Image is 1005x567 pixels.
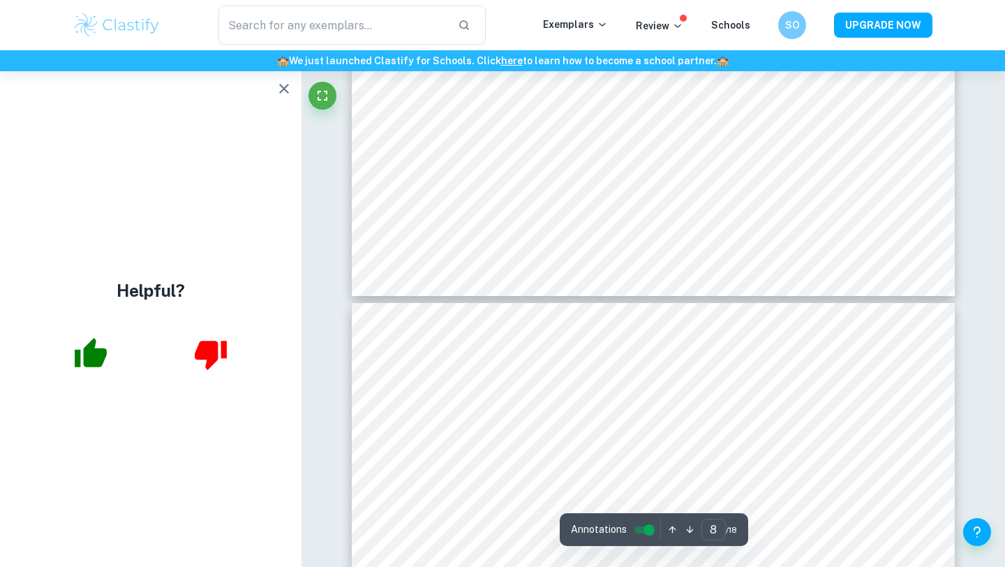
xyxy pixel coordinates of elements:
[277,55,289,66] span: 🏫
[784,17,801,33] h6: SO
[726,524,737,536] span: / 18
[543,17,608,32] p: Exemplars
[717,55,729,66] span: 🏫
[501,55,523,66] a: here
[218,6,447,45] input: Search for any exemplars...
[636,18,683,34] p: Review
[308,82,336,110] button: Fullscreen
[3,53,1002,68] h6: We just launched Clastify for Schools. Click to learn how to become a school partner.
[711,20,750,31] a: Schools
[117,278,185,303] h4: Helpful?
[778,11,806,39] button: SO
[963,518,991,546] button: Help and Feedback
[73,11,161,39] img: Clastify logo
[571,522,627,537] span: Annotations
[834,13,932,38] button: UPGRADE NOW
